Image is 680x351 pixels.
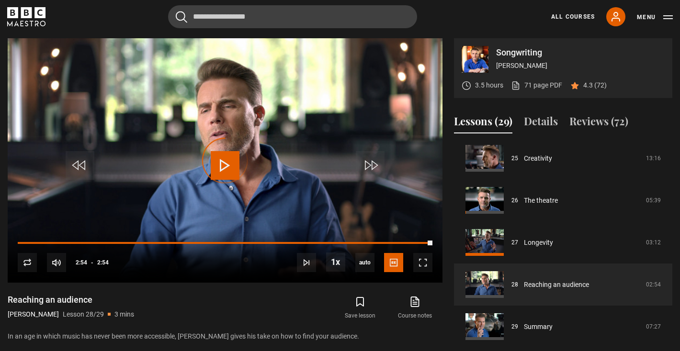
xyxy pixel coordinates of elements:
[524,113,558,133] button: Details
[496,61,665,71] p: [PERSON_NAME]
[524,196,558,206] a: The theatre
[637,12,673,22] button: Toggle navigation
[326,252,345,272] button: Playback Rate
[63,309,104,319] p: Lesson 28/29
[524,154,552,164] a: Creativity
[569,113,628,133] button: Reviews (72)
[454,113,512,133] button: Lessons (29)
[76,254,87,271] span: 2:54
[551,12,595,21] a: All Courses
[524,280,589,290] a: Reaching an audience
[384,253,403,272] button: Captions
[583,80,607,90] p: 4.3 (72)
[524,322,553,332] a: Summary
[388,294,442,322] a: Course notes
[8,294,134,306] h1: Reaching an audience
[18,253,37,272] button: Replay
[297,253,316,272] button: Next Lesson
[8,309,59,319] p: [PERSON_NAME]
[496,48,665,57] p: Songwriting
[8,38,442,283] video-js: Video Player
[91,259,93,266] span: -
[8,331,442,341] p: In an age in which music has never been more accessible, [PERSON_NAME] gives his take on how to f...
[524,238,553,248] a: Longevity
[176,11,187,23] button: Submit the search query
[511,80,562,90] a: 71 page PDF
[475,80,503,90] p: 3.5 hours
[168,5,417,28] input: Search
[18,242,432,244] div: Progress Bar
[47,253,66,272] button: Mute
[114,309,134,319] p: 3 mins
[7,7,45,26] svg: BBC Maestro
[355,253,374,272] span: auto
[413,253,432,272] button: Fullscreen
[355,253,374,272] div: Current quality: 1080p
[333,294,387,322] button: Save lesson
[97,254,109,271] span: 2:54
